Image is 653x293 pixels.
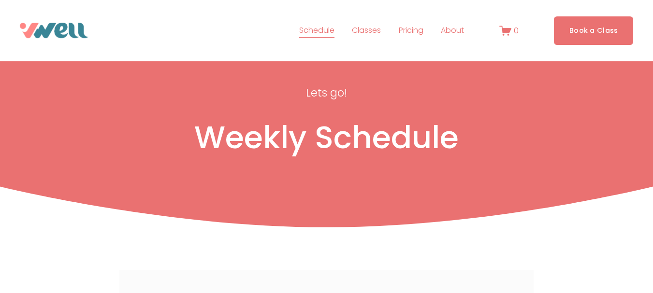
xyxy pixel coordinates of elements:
[499,25,519,37] a: 0 items in cart
[441,23,464,38] a: folder dropdown
[441,24,464,38] span: About
[37,119,617,157] h1: Weekly Schedule
[554,16,634,45] a: Book a Class
[20,23,88,38] img: VWell
[514,25,519,36] span: 0
[352,24,381,38] span: Classes
[352,23,381,38] a: folder dropdown
[399,23,423,38] a: Pricing
[299,23,334,38] a: Schedule
[207,83,446,102] p: Lets go!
